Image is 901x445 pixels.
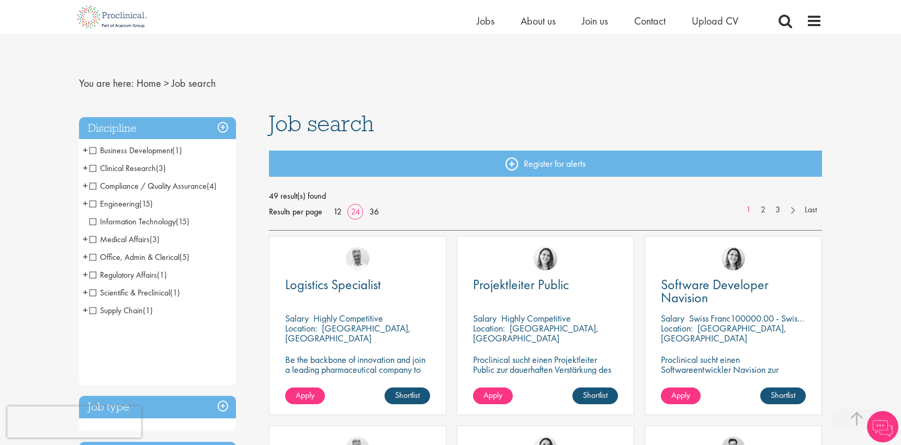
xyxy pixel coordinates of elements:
[83,302,88,318] span: +
[83,178,88,193] span: +
[285,355,430,394] p: Be the backbone of innovation and join a leading pharmaceutical company to help keep life-changin...
[89,269,167,280] span: Regulatory Affairs
[89,163,156,174] span: Clinical Research
[89,287,180,298] span: Scientific & Preclinical
[150,234,160,245] span: (3)
[534,247,557,270] img: Nur Ergiydiren
[269,188,823,204] span: 49 result(s) found
[473,312,497,324] span: Salary
[172,76,216,90] span: Job search
[483,390,502,401] span: Apply
[661,322,786,344] p: [GEOGRAPHIC_DATA], [GEOGRAPHIC_DATA]
[867,411,898,442] img: Chatbot
[89,180,217,191] span: Compliance / Quality Assurance
[79,117,236,140] div: Discipline
[89,305,153,316] span: Supply Chain
[756,204,771,216] a: 2
[313,312,383,324] p: Highly Competitive
[692,14,738,28] a: Upload CV
[366,206,382,217] a: 36
[285,322,411,344] p: [GEOGRAPHIC_DATA], [GEOGRAPHIC_DATA]
[661,355,806,404] p: Proclinical sucht einen Softwareentwickler Navision zur dauerhaften Verstärkung des Teams unseres...
[164,76,169,90] span: >
[83,249,88,265] span: +
[722,247,745,270] img: Nur Ergiydiren
[172,145,182,156] span: (1)
[89,216,189,227] span: Information Technology
[269,151,823,177] a: Register for alerts
[89,198,153,209] span: Engineering
[285,276,381,293] span: Logistics Specialist
[473,322,599,344] p: [GEOGRAPHIC_DATA], [GEOGRAPHIC_DATA]
[89,269,157,280] span: Regulatory Affairs
[661,278,806,304] a: Software Developer Navision
[156,163,166,174] span: (3)
[572,387,618,404] a: Shortlist
[79,396,236,418] h3: Job type
[741,204,756,216] a: 1
[285,387,325,404] a: Apply
[89,252,179,263] span: Office, Admin & Clerical
[89,198,139,209] span: Engineering
[582,14,608,28] a: Join us
[89,180,207,191] span: Compliance / Quality Assurance
[83,284,88,300] span: +
[89,287,170,298] span: Scientific & Preclinical
[330,206,345,217] a: 12
[347,206,364,217] a: 24
[83,142,88,158] span: +
[501,312,571,324] p: Highly Competitive
[634,14,666,28] span: Contact
[473,276,569,293] span: Projektleiter Public
[207,180,217,191] span: (4)
[661,387,701,404] a: Apply
[89,234,150,245] span: Medical Affairs
[760,387,806,404] a: Shortlist
[89,145,172,156] span: Business Development
[269,204,322,220] span: Results per page
[176,216,189,227] span: (15)
[89,305,143,316] span: Supply Chain
[661,312,684,324] span: Salary
[285,312,309,324] span: Salary
[473,278,618,291] a: Projektleiter Public
[83,231,88,247] span: +
[770,204,785,216] a: 3
[89,234,160,245] span: Medical Affairs
[83,160,88,176] span: +
[179,252,189,263] span: (5)
[385,387,430,404] a: Shortlist
[346,247,369,270] img: Joshua Bye
[83,267,88,282] span: +
[473,322,505,334] span: Location:
[89,216,176,227] span: Information Technology
[473,355,618,394] p: Proclinical sucht einen Projektleiter Public zur dauerhaften Verstärkung des Teams unseres Kunden...
[285,322,317,334] span: Location:
[671,390,690,401] span: Apply
[661,276,769,306] span: Software Developer Navision
[521,14,556,28] a: About us
[143,305,153,316] span: (1)
[296,390,314,401] span: Apply
[170,287,180,298] span: (1)
[473,387,513,404] a: Apply
[799,204,822,216] a: Last
[661,322,693,334] span: Location:
[137,76,161,90] a: breadcrumb link
[285,278,430,291] a: Logistics Specialist
[79,76,134,90] span: You are here:
[477,14,494,28] a: Jobs
[269,109,374,138] span: Job search
[83,196,88,211] span: +
[7,406,141,438] iframe: reCAPTCHA
[89,252,189,263] span: Office, Admin & Clerical
[89,163,166,174] span: Clinical Research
